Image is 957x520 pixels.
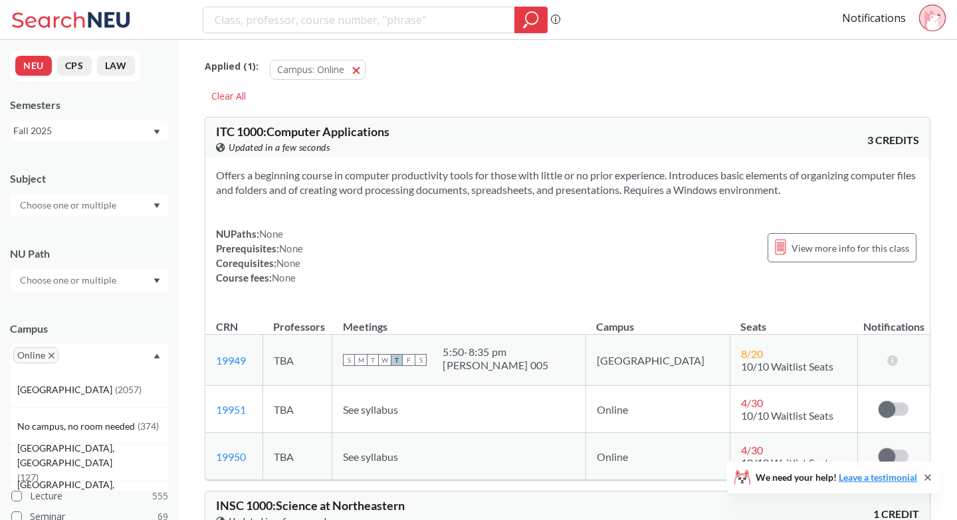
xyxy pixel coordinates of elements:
[443,345,548,359] div: 5:50 - 8:35 pm
[216,403,246,416] a: 19951
[10,321,168,336] div: Campus
[263,386,332,433] td: TBA
[10,120,168,141] div: Fall 2025Dropdown arrow
[216,354,246,367] a: 19949
[138,420,159,432] span: ( 374 )
[10,269,168,292] div: Dropdown arrow
[355,354,367,366] span: M
[741,396,763,409] span: 4 / 30
[857,306,930,335] th: Notifications
[842,11,906,25] a: Notifications
[13,197,125,213] input: Choose one or multiple
[839,472,917,483] a: Leave a testimonial
[216,226,303,285] div: NUPaths: Prerequisites: Corequisites: Course fees:
[216,124,389,139] span: ITC 1000 : Computer Applications
[391,354,403,366] span: T
[115,384,142,395] span: ( 2057 )
[867,133,919,147] span: 3 CREDITS
[585,306,730,335] th: Campus
[585,433,730,480] td: Online
[13,272,125,288] input: Choose one or multiple
[259,228,283,240] span: None
[263,433,332,480] td: TBA
[741,409,833,422] span: 10/10 Waitlist Seats
[205,59,259,74] span: Applied ( 1 ):
[403,354,415,366] span: F
[154,130,160,135] svg: Dropdown arrow
[10,194,168,217] div: Dropdown arrow
[792,240,909,256] span: View more info for this class
[216,168,919,197] section: Offers a beginning course in computer productivity tools for those with little or no prior experi...
[152,489,168,503] span: 555
[17,419,138,434] span: No campus, no room needed
[57,56,92,76] button: CPS
[514,7,548,33] div: magnifying glass
[216,498,405,513] span: INSC 1000 : Science at Northeastern
[741,347,763,360] span: 8 / 20
[585,386,730,433] td: Online
[154,278,160,284] svg: Dropdown arrow
[229,140,330,155] span: Updated in a few seconds
[270,60,366,80] button: Campus: Online
[741,456,833,469] span: 10/10 Waitlist Seats
[205,86,253,106] div: Clear All
[216,319,238,334] div: CRN
[343,354,355,366] span: S
[585,335,730,386] td: [GEOGRAPHIC_DATA]
[741,360,833,373] span: 10/10 Waitlist Seats
[13,124,152,138] div: Fall 2025
[10,171,168,186] div: Subject
[730,306,857,335] th: Seats
[213,9,505,31] input: Class, professor, course number, "phrase"
[154,353,160,359] svg: Dropdown arrow
[343,450,398,463] span: See syllabus
[332,306,586,335] th: Meetings
[17,441,167,470] span: [GEOGRAPHIC_DATA], [GEOGRAPHIC_DATA]
[443,359,548,372] div: [PERSON_NAME] 005
[15,56,52,76] button: NEU
[13,347,58,363] span: OnlineX to remove pill
[10,246,168,261] div: NU Path
[379,354,391,366] span: W
[741,444,763,456] span: 4 / 30
[279,242,303,254] span: None
[343,403,398,416] span: See syllabus
[97,56,135,76] button: LAW
[263,306,332,335] th: Professors
[523,11,539,29] svg: magnifying glass
[10,344,168,371] div: OnlineX to remove pillDropdown arrow[GEOGRAPHIC_DATA](2057)No campus, no room needed(374)[GEOGRAP...
[17,472,39,483] span: ( 127 )
[756,473,917,482] span: We need your help!
[272,272,296,284] span: None
[10,98,168,112] div: Semesters
[17,383,115,397] span: [GEOGRAPHIC_DATA]
[154,203,160,209] svg: Dropdown arrow
[276,257,300,269] span: None
[277,63,344,76] span: Campus: Online
[415,354,427,366] span: S
[17,477,167,507] span: [GEOGRAPHIC_DATA], [GEOGRAPHIC_DATA]
[367,354,379,366] span: T
[263,335,332,386] td: TBA
[216,450,246,463] a: 19950
[11,487,168,505] label: Lecture
[49,353,54,359] svg: X to remove pill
